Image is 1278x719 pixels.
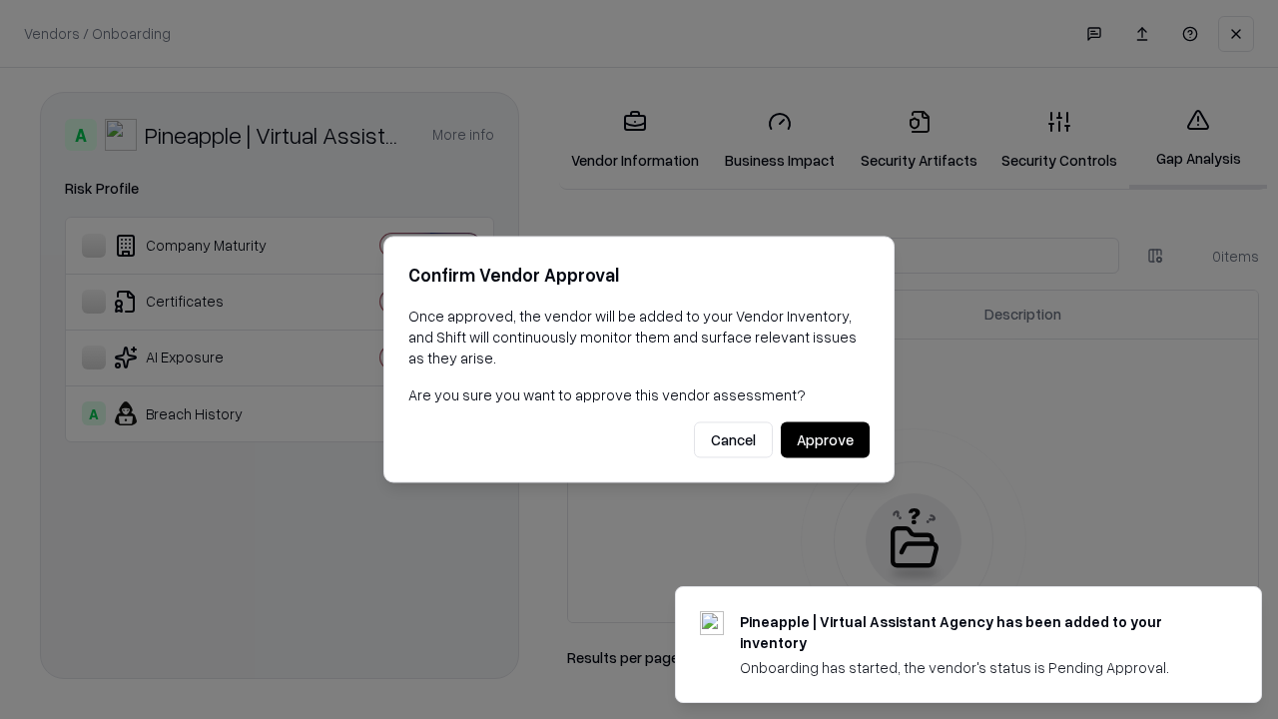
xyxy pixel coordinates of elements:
[694,422,773,458] button: Cancel
[408,261,870,290] h2: Confirm Vendor Approval
[781,422,870,458] button: Approve
[740,657,1213,678] div: Onboarding has started, the vendor's status is Pending Approval.
[700,611,724,635] img: trypineapple.com
[408,306,870,368] p: Once approved, the vendor will be added to your Vendor Inventory, and Shift will continuously mon...
[408,384,870,405] p: Are you sure you want to approve this vendor assessment?
[740,611,1213,653] div: Pineapple | Virtual Assistant Agency has been added to your inventory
